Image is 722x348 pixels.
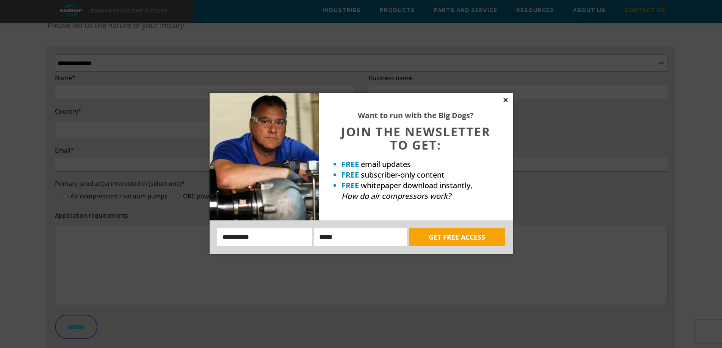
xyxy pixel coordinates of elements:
input: Name: [217,228,312,246]
input: Email [314,228,407,246]
em: How do air compressors work? [341,191,451,201]
span: email updates [361,159,411,169]
strong: FREE [341,180,359,190]
span: JOIN THE NEWSLETTER TO GET: [341,123,490,153]
button: Close [502,97,509,103]
button: GET FREE ACCESS [409,228,505,246]
strong: FREE [341,170,359,180]
strong: FREE [341,159,359,169]
span: whitepaper download instantly, [361,180,472,190]
span: subscriber-only content [361,170,445,180]
strong: Want to run with the Big Dogs? [358,110,474,120]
